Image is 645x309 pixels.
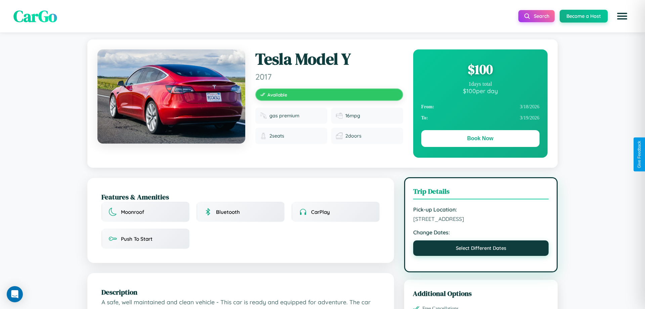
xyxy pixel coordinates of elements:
span: 16 mpg [345,113,360,119]
img: Fuel efficiency [336,112,343,119]
button: Search [518,10,555,22]
strong: To: [421,115,428,121]
span: [STREET_ADDRESS] [413,216,549,222]
span: Search [534,13,549,19]
strong: Pick-up Location: [413,206,549,213]
span: 2 seats [269,133,284,139]
img: Tesla Model Y 2017 [97,49,245,144]
span: Push To Start [121,236,153,242]
div: 1 days total [421,81,540,87]
h2: Features & Amenities [101,192,380,202]
img: Seats [260,132,267,139]
span: Available [267,92,287,98]
div: Give Feedback [637,141,642,168]
div: 3 / 19 / 2026 [421,112,540,123]
span: 2 doors [345,133,361,139]
button: Select Different Dates [413,240,549,256]
span: Moonroof [121,209,144,215]
strong: From: [421,104,434,110]
button: Become a Host [560,10,608,23]
button: Open menu [613,7,632,26]
img: Fuel type [260,112,267,119]
h2: Description [101,287,380,297]
div: Open Intercom Messenger [7,286,23,302]
span: CarPlay [311,209,330,215]
h3: Additional Options [413,288,549,298]
span: Bluetooth [216,209,240,215]
h3: Trip Details [413,186,549,199]
span: gas premium [269,113,299,119]
div: $ 100 per day [421,87,540,94]
span: 2017 [255,72,403,82]
img: Doors [336,132,343,139]
h1: Tesla Model Y [255,49,403,69]
div: $ 100 [421,60,540,78]
div: 3 / 18 / 2026 [421,101,540,112]
span: CarGo [13,5,57,27]
strong: Change Dates: [413,229,549,236]
button: Book Now [421,130,540,147]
